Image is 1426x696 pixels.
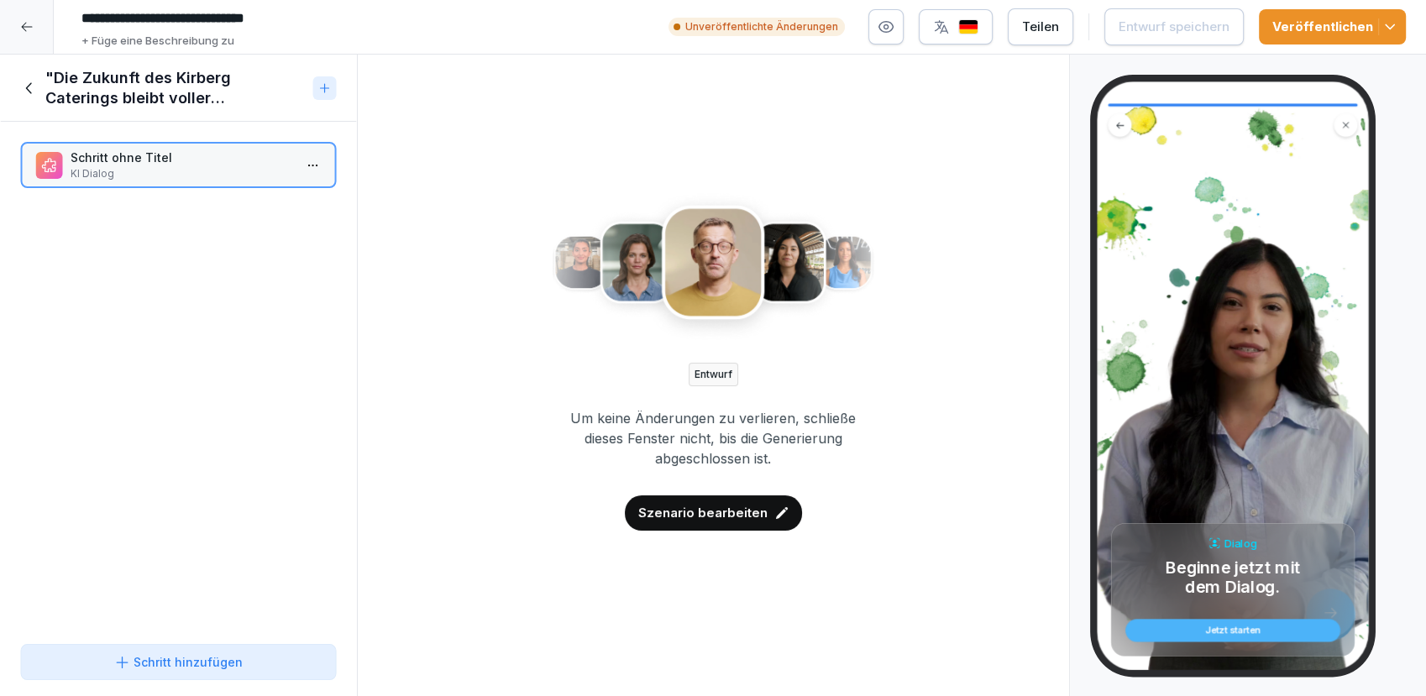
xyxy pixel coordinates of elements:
[20,644,337,680] button: Schritt hinzufügen
[638,504,768,522] p: Szenario bearbeiten
[551,408,876,468] p: Um keine Änderungen zu verlieren, schließe dieses Fenster nicht, bis die Generierung abgeschlosse...
[1104,8,1244,45] button: Entwurf speichern
[958,19,978,35] img: de.svg
[81,33,234,50] p: + Füge eine Beschreibung zu
[71,166,293,181] p: KI Dialog
[1224,537,1256,548] h6: Dialog
[71,149,293,166] p: Schritt ohne Titel
[1008,8,1073,45] button: Teilen
[45,68,307,108] h1: "Die Zukunft des Kirberg Caterings bleibt voller Geschmack, sie bleibt kreativ und gleichzeitig w...
[1259,9,1406,44] button: Veröffentlichen
[551,189,876,343] img: onboardin_img.a6cca57d.png
[1125,619,1339,641] button: Jetzt starten
[1136,625,1329,635] div: Jetzt starten
[1156,558,1308,597] p: Beginne jetzt mit dem Dialog.
[1022,18,1059,36] div: Teilen
[113,653,243,671] div: Schritt hinzufügen
[685,19,838,34] p: Unveröffentlichte Änderungen
[689,363,738,386] div: Entwurf
[1272,18,1392,36] div: Veröffentlichen
[1119,18,1229,36] div: Entwurf speichern
[20,142,337,188] div: Schritt ohne TitelKI Dialog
